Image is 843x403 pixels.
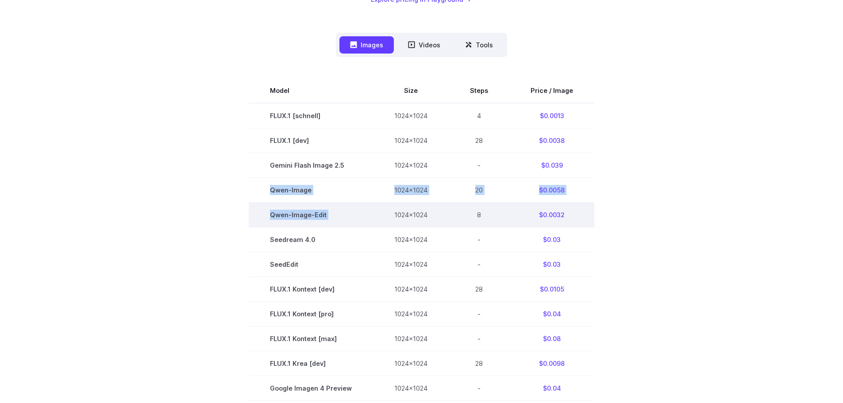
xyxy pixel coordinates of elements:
[270,160,352,170] span: Gemini Flash Image 2.5
[249,202,373,227] td: Qwen-Image-Edit
[249,351,373,376] td: FLUX.1 Krea [dev]
[449,376,509,401] td: -
[373,128,449,153] td: 1024x1024
[509,153,594,177] td: $0.039
[339,36,394,54] button: Images
[449,202,509,227] td: 8
[449,128,509,153] td: 28
[509,277,594,302] td: $0.0105
[509,177,594,202] td: $0.0058
[449,177,509,202] td: 20
[373,202,449,227] td: 1024x1024
[449,153,509,177] td: -
[373,277,449,302] td: 1024x1024
[249,277,373,302] td: FLUX.1 Kontext [dev]
[449,277,509,302] td: 28
[249,227,373,252] td: Seedream 4.0
[449,252,509,277] td: -
[249,103,373,128] td: FLUX.1 [schnell]
[449,302,509,326] td: -
[373,252,449,277] td: 1024x1024
[509,351,594,376] td: $0.0098
[249,78,373,103] th: Model
[449,326,509,351] td: -
[373,103,449,128] td: 1024x1024
[509,326,594,351] td: $0.08
[509,252,594,277] td: $0.03
[509,302,594,326] td: $0.04
[454,36,504,54] button: Tools
[249,326,373,351] td: FLUX.1 Kontext [max]
[249,128,373,153] td: FLUX.1 [dev]
[449,78,509,103] th: Steps
[249,252,373,277] td: SeedEdit
[373,177,449,202] td: 1024x1024
[509,376,594,401] td: $0.04
[449,227,509,252] td: -
[509,103,594,128] td: $0.0013
[373,326,449,351] td: 1024x1024
[373,302,449,326] td: 1024x1024
[249,177,373,202] td: Qwen-Image
[373,376,449,401] td: 1024x1024
[249,302,373,326] td: FLUX.1 Kontext [pro]
[373,227,449,252] td: 1024x1024
[373,351,449,376] td: 1024x1024
[249,376,373,401] td: Google Imagen 4 Preview
[449,103,509,128] td: 4
[397,36,451,54] button: Videos
[509,78,594,103] th: Price / Image
[509,227,594,252] td: $0.03
[373,153,449,177] td: 1024x1024
[509,128,594,153] td: $0.0038
[509,202,594,227] td: $0.0032
[373,78,449,103] th: Size
[449,351,509,376] td: 28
